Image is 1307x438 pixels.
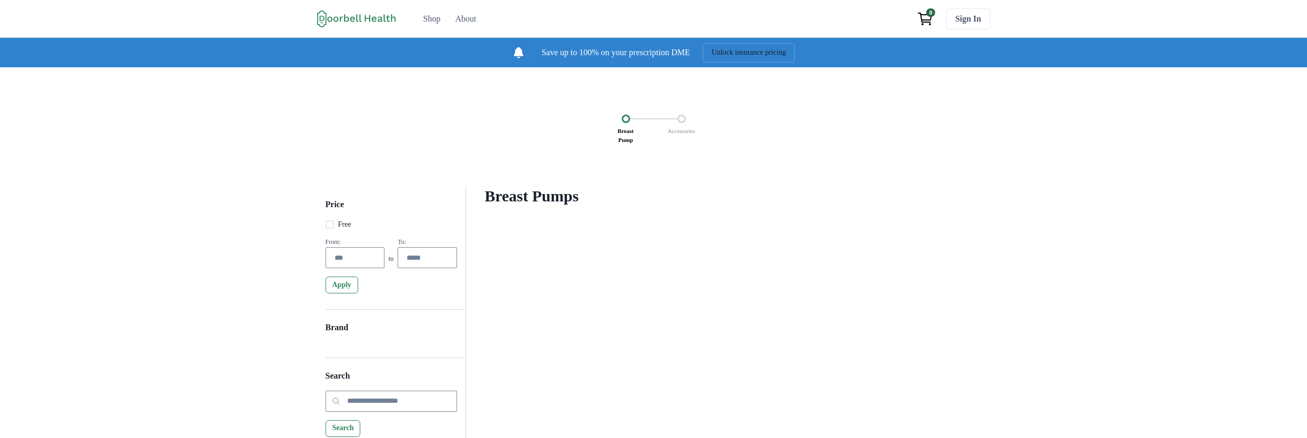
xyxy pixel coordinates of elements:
[338,219,351,230] p: Free
[449,8,482,29] a: About
[417,8,447,29] a: Shop
[614,123,637,148] p: Breast Pump
[389,254,393,268] p: to
[326,420,361,437] button: Search
[423,13,441,25] div: Shop
[485,187,963,206] h4: Breast Pumps
[326,238,384,246] div: From:
[326,199,457,219] h5: Price
[326,277,359,293] button: Apply
[326,322,457,342] h5: Brand
[913,8,938,29] a: View cart
[326,371,457,390] h5: Search
[946,8,990,29] a: Sign In
[542,46,690,59] p: Save up to 100% on your prescription DME
[455,13,476,25] div: About
[398,238,457,246] div: To:
[664,123,699,139] p: Accessories
[926,8,935,17] span: 0
[703,43,795,63] button: Unlock insurance pricing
